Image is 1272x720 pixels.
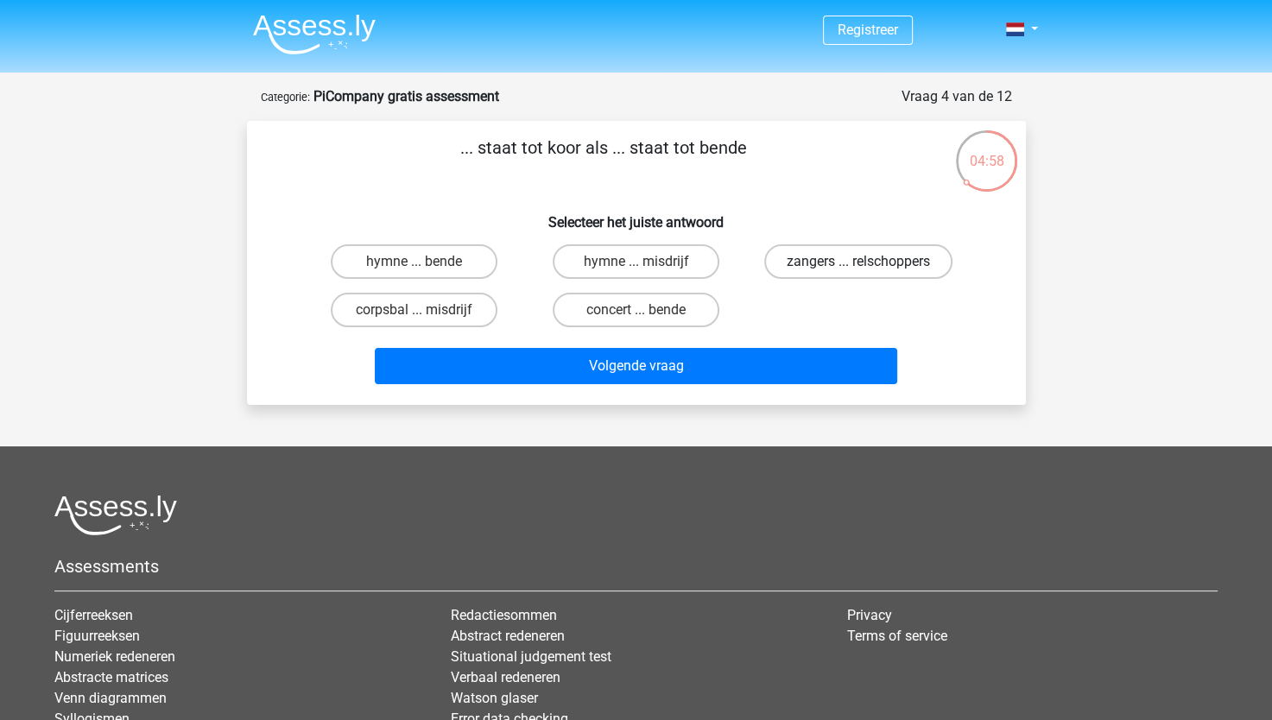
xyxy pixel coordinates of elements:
[54,628,140,644] a: Figuurreeksen
[54,669,168,685] a: Abstracte matrices
[902,86,1012,107] div: Vraag 4 van de 12
[275,135,933,186] p: ... staat tot koor als ... staat tot bende
[275,200,998,231] h6: Selecteer het juiste antwoord
[375,348,897,384] button: Volgende vraag
[553,244,719,279] label: hymne ... misdrijf
[451,669,560,685] a: Verbaal redeneren
[847,607,892,623] a: Privacy
[54,495,177,535] img: Assessly logo
[451,628,565,644] a: Abstract redeneren
[313,88,499,104] strong: PiCompany gratis assessment
[954,129,1019,172] div: 04:58
[451,607,557,623] a: Redactiesommen
[847,628,947,644] a: Terms of service
[451,648,611,665] a: Situational judgement test
[331,244,497,279] label: hymne ... bende
[261,91,310,104] small: Categorie:
[451,690,538,706] a: Watson glaser
[253,14,376,54] img: Assessly
[764,244,952,279] label: zangers ... relschoppers
[331,293,497,327] label: corpsbal ... misdrijf
[54,690,167,706] a: Venn diagrammen
[54,648,175,665] a: Numeriek redeneren
[54,556,1218,577] h5: Assessments
[838,22,898,38] a: Registreer
[553,293,719,327] label: concert ... bende
[54,607,133,623] a: Cijferreeksen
